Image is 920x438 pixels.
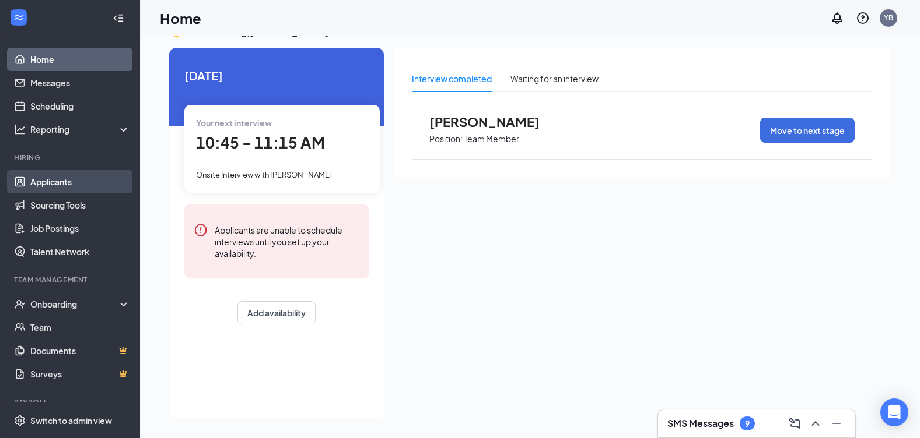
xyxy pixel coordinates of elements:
p: Position: [429,133,463,144]
svg: Notifications [830,11,844,25]
a: Job Postings [30,217,130,240]
a: Sourcing Tools [30,193,130,217]
h3: SMS Messages [667,417,734,430]
svg: WorkstreamLogo [13,12,25,23]
a: Messages [30,71,130,94]
div: Switch to admin view [30,415,112,426]
div: Onboarding [30,298,120,310]
svg: ComposeMessage [788,416,802,430]
span: 10:45 - 11:15 AM [196,133,325,152]
button: Add availability [237,301,316,324]
svg: Settings [14,415,26,426]
div: Interview completed [412,72,492,85]
div: Applicants are unable to schedule interviews until you set up your availability. [215,223,359,259]
button: Minimize [827,414,846,433]
span: [PERSON_NAME] [429,114,558,129]
a: Team [30,316,130,339]
a: DocumentsCrown [30,339,130,362]
div: Open Intercom Messenger [880,398,908,426]
span: Your next interview [196,118,272,128]
p: Team Member [464,133,519,144]
div: Waiting for an interview [510,72,599,85]
a: Talent Network [30,240,130,263]
button: ChevronUp [806,414,825,433]
svg: QuestionInfo [856,11,870,25]
div: YB [884,13,893,23]
a: SurveysCrown [30,362,130,386]
a: Home [30,48,130,71]
div: Hiring [14,153,128,163]
button: Move to next stage [760,118,855,143]
span: Onsite Interview with [PERSON_NAME] [196,170,332,179]
svg: UserCheck [14,298,26,310]
h1: Home [160,8,201,28]
div: Reporting [30,123,131,135]
svg: Collapse [113,12,124,24]
a: Applicants [30,170,130,193]
span: [DATE] [184,66,369,84]
svg: ChevronUp [809,416,823,430]
div: Team Management [14,275,128,285]
button: ComposeMessage [785,414,804,433]
svg: Analysis [14,123,26,135]
svg: Minimize [830,416,844,430]
div: Payroll [14,397,128,407]
svg: Error [194,223,208,237]
div: 9 [745,419,750,429]
a: Scheduling [30,94,130,118]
